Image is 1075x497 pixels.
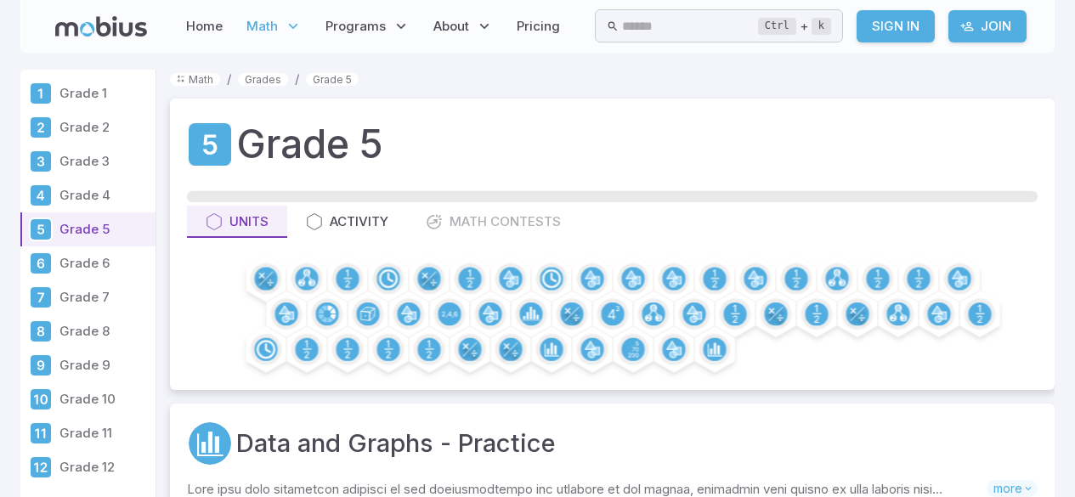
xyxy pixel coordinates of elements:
[236,116,383,173] h1: Grade 5
[20,144,156,178] a: Grade 3
[812,18,831,35] kbd: k
[512,7,565,46] a: Pricing
[29,455,53,479] div: Grade 12
[59,322,149,341] p: Grade 8
[29,217,53,241] div: Grade 5
[29,251,53,275] div: Grade 6
[59,424,149,443] p: Grade 11
[306,73,359,86] a: Grade 5
[948,10,1027,42] a: Join
[20,348,156,382] a: Grade 9
[29,319,53,343] div: Grade 8
[246,17,278,36] span: Math
[29,82,53,105] div: Grade 1
[29,421,53,445] div: Grade 11
[170,70,1055,88] nav: breadcrumb
[181,7,228,46] a: Home
[59,288,149,307] p: Grade 7
[29,184,53,207] div: Grade 4
[20,246,156,280] a: Grade 6
[20,416,156,450] a: Grade 11
[325,17,386,36] span: Programs
[857,10,935,42] a: Sign In
[20,178,156,212] a: Grade 4
[59,390,149,409] p: Grade 10
[20,382,156,416] a: Grade 10
[29,150,53,173] div: Grade 3
[59,220,149,239] p: Grade 5
[20,76,156,110] a: Grade 1
[187,421,233,466] a: Data/Graphing
[227,70,231,88] li: /
[59,458,149,477] p: Grade 12
[59,186,149,205] p: Grade 4
[29,353,53,377] div: Grade 9
[238,73,288,86] a: Grades
[59,152,149,171] p: Grade 3
[29,285,53,309] div: Grade 7
[306,212,388,231] div: Activity
[170,73,220,86] a: Math
[236,425,556,462] a: Data and Graphs - Practice
[20,280,156,314] a: Grade 7
[29,387,53,411] div: Grade 10
[20,450,156,484] a: Grade 12
[59,254,149,273] p: Grade 6
[758,16,831,37] div: +
[206,212,269,231] div: Units
[59,118,149,137] p: Grade 2
[187,121,233,167] a: Grade 5
[29,116,53,139] div: Grade 2
[59,84,149,103] p: Grade 1
[59,356,149,375] p: Grade 9
[433,17,469,36] span: About
[20,110,156,144] a: Grade 2
[20,314,156,348] a: Grade 8
[20,212,156,246] a: Grade 5
[758,18,796,35] kbd: Ctrl
[295,70,299,88] li: /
